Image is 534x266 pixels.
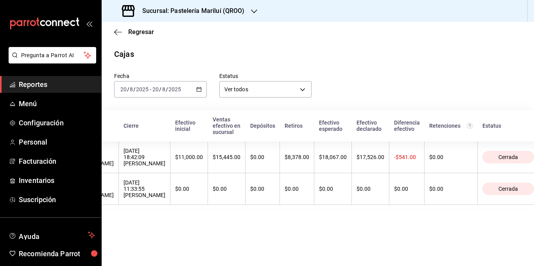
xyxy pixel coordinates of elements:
span: / [166,86,168,92]
span: Ayuda [19,230,85,240]
input: -- [129,86,133,92]
span: / [127,86,129,92]
div: [DATE] 18:42:09 [PERSON_NAME] [124,148,165,166]
span: Regresar [128,28,154,36]
input: -- [120,86,127,92]
input: -- [162,86,166,92]
div: Ver todos [219,81,312,98]
div: Efectivo esperado [319,119,347,132]
div: Cierre [124,123,166,129]
button: Pregunta a Parrot AI [9,47,96,63]
button: open_drawer_menu [86,20,92,27]
div: $0.00 [319,186,347,192]
div: $0.00 [213,186,240,192]
div: $11,000.00 [175,154,203,160]
span: Inventarios [19,175,95,186]
div: Ventas efectivo en sucursal [213,116,241,135]
div: $17,526.00 [357,154,384,160]
div: [DATE] 11:33:55 [PERSON_NAME] [124,179,165,198]
div: $0.00 [429,186,473,192]
div: $0.00 [357,186,384,192]
div: $0.00 [429,154,473,160]
div: $8,378.00 [285,154,309,160]
div: Efectivo inicial [175,119,203,132]
span: Cerrada [495,186,521,192]
div: $0.00 [285,186,309,192]
div: Diferencia efectivo [394,119,420,132]
svg: Total de retenciones de propinas registradas [467,123,473,129]
h3: Sucursal: Pastelería Mariluí (QROO) [136,6,245,16]
label: Fecha [114,73,207,79]
span: Suscripción [19,194,95,205]
span: Configuración [19,118,95,128]
div: $0.00 [250,186,275,192]
div: Efectivo declarado [357,119,385,132]
input: -- [152,86,159,92]
div: Cajas [114,48,134,60]
span: Menú [19,98,95,109]
span: Recomienda Parrot [19,248,95,259]
input: ---- [168,86,181,92]
a: Pregunta a Parrot AI [5,57,96,65]
span: Cerrada [495,154,521,160]
span: / [159,86,161,92]
label: Estatus [219,73,312,79]
div: Retenciones [429,123,473,129]
div: $15,445.00 [213,154,240,160]
div: $0.00 [394,186,419,192]
div: -$541.00 [394,154,419,160]
div: Depósitos [250,123,275,129]
div: $0.00 [250,154,275,160]
span: Pregunta a Parrot AI [21,51,84,60]
span: Reportes [19,79,95,90]
div: $0.00 [175,186,203,192]
span: / [133,86,136,92]
div: Retiros [285,123,310,129]
span: Personal [19,137,95,147]
span: Facturación [19,156,95,166]
input: ---- [136,86,149,92]
button: Regresar [114,28,154,36]
span: - [150,86,151,92]
div: $18,067.00 [319,154,347,160]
